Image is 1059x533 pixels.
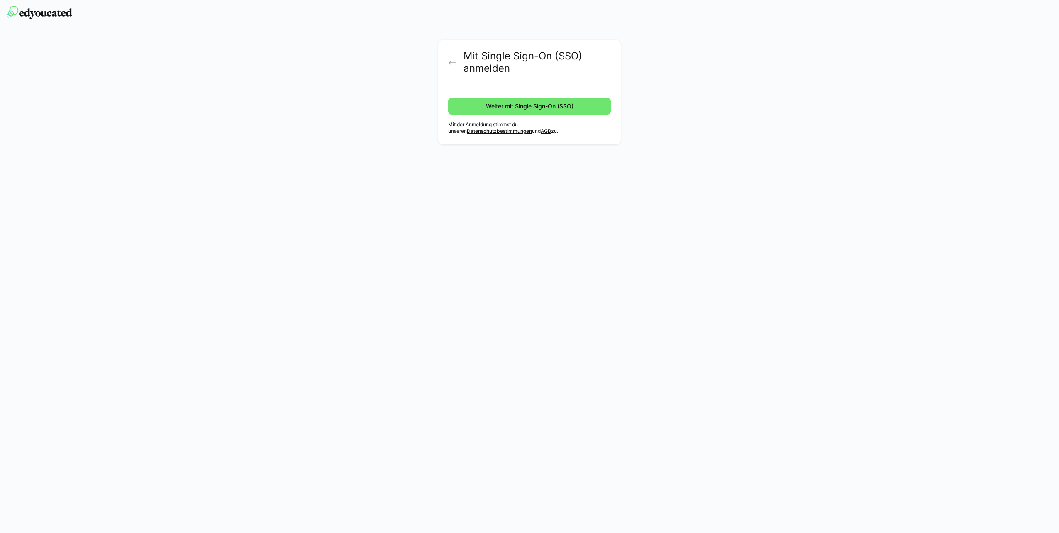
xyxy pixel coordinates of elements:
button: Weiter mit Single Sign-On (SSO) [448,98,611,115]
h2: Mit Single Sign-On (SSO) anmelden [464,50,611,75]
p: Mit der Anmeldung stimmst du unseren und zu. [448,121,611,134]
a: Datenschutzbestimmungen [467,128,532,134]
span: Weiter mit Single Sign-On (SSO) [485,102,575,110]
a: AGB [541,128,551,134]
img: edyoucated [7,6,72,19]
